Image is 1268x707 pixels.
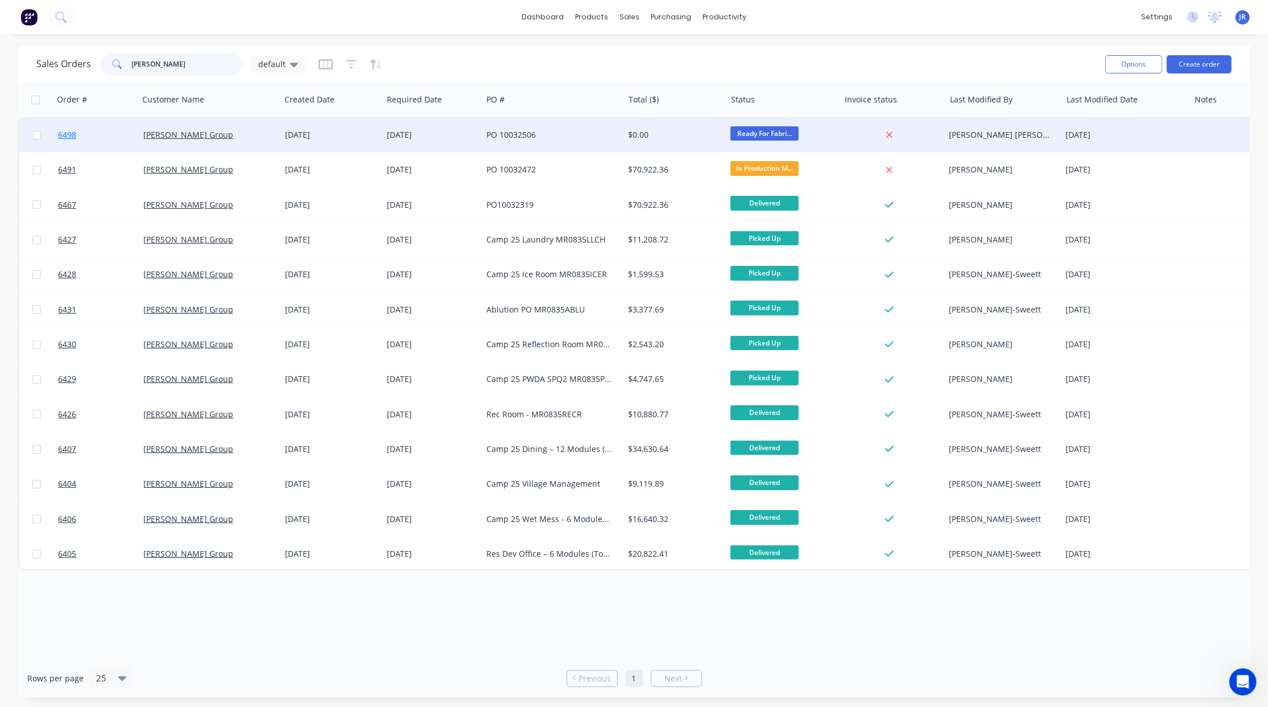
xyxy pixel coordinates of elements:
div: Camp 25 Village Management [486,478,613,490]
a: Previous page [567,673,617,684]
div: [DATE] [285,548,378,560]
a: 6406 [58,502,143,536]
div: [DATE] [1065,373,1184,385]
div: Invoice status [845,94,897,105]
span: 6498 [58,129,76,141]
span: Delivered [730,475,799,490]
iframe: Intercom live chat [1229,668,1257,696]
a: [PERSON_NAME] Group [143,513,233,524]
div: [DATE] [1065,443,1184,455]
div: [DATE] [285,373,378,385]
div: [DATE] [285,513,378,525]
div: [DATE] [387,478,477,490]
div: $11,208.72 [629,234,717,245]
div: [DATE] [1065,199,1184,211]
div: [DATE] [387,129,477,141]
div: [PERSON_NAME] [949,234,1051,245]
div: [DATE] [1065,548,1184,560]
a: [PERSON_NAME] Group [143,269,233,279]
div: [DATE] [1065,269,1184,280]
div: $3,377.69 [629,304,717,315]
span: 6407 [58,443,76,455]
a: [PERSON_NAME] Group [143,339,233,350]
div: [DATE] [387,443,477,455]
div: PO10032319 [486,199,613,211]
div: [PERSON_NAME] [949,164,1051,175]
div: $16,640.32 [629,513,717,525]
a: dashboard [516,9,569,26]
a: [PERSON_NAME] Group [143,199,233,210]
div: [PERSON_NAME] [949,199,1051,211]
div: Camp 25 PWDA SPQ2 MR0835PWDA [486,373,613,385]
div: [DATE] [285,443,378,455]
div: [DATE] [387,548,477,560]
div: [PERSON_NAME]-Sweett [949,443,1051,455]
a: [PERSON_NAME] Group [143,129,233,140]
span: 6431 [58,304,76,315]
span: 6491 [58,164,76,175]
span: 6426 [58,409,76,420]
img: Factory [20,9,38,26]
div: sales [614,9,645,26]
div: [DATE] [1065,478,1184,490]
span: default [258,58,286,70]
span: 6430 [58,339,76,350]
a: [PERSON_NAME] Group [143,234,233,245]
a: Page 1 is your current page [626,670,643,687]
a: [PERSON_NAME] Group [143,478,233,489]
div: [DATE] [285,339,378,350]
div: [DATE] [387,199,477,211]
div: PO 10032506 [486,129,613,141]
span: Picked Up [730,231,799,245]
div: [PERSON_NAME]-Sweett [949,269,1051,280]
div: [PERSON_NAME] [949,373,1051,385]
div: Camp 25 Ice Room MR0835ICER [486,269,613,280]
div: Required Date [387,94,442,105]
div: $1,599.53 [629,269,717,280]
div: $0.00 [629,129,717,141]
span: Ready For Fabri... [730,126,799,141]
a: [PERSON_NAME] Group [143,548,233,559]
div: $70,922.36 [629,164,717,175]
div: $4,747.65 [629,373,717,385]
span: 6406 [58,513,76,525]
span: Delivered [730,196,799,210]
div: PO # [486,94,505,105]
a: 6429 [58,362,143,396]
a: [PERSON_NAME] Group [143,164,233,175]
div: [DATE] [387,234,477,245]
input: Search... [132,53,243,76]
div: Notes [1195,94,1217,105]
div: [PERSON_NAME]-Sweett [949,548,1051,560]
div: [DATE] [1065,409,1184,420]
span: Delivered [730,510,799,524]
span: Previous [579,673,611,684]
a: 6467 [58,188,143,222]
a: 6426 [58,397,143,431]
div: Camp 25 Laundry MR0835LLCH [486,234,613,245]
div: [PERSON_NAME] [949,339,1051,350]
div: [DATE] [1065,234,1184,245]
span: Picked Up [730,266,799,280]
span: 6404 [58,478,76,490]
div: $34,630.64 [629,443,717,455]
div: [PERSON_NAME]-Sweett [949,478,1051,490]
span: Delivered [730,545,799,560]
div: [DATE] [285,409,378,420]
div: Last Modified By [950,94,1013,105]
div: $10,880.77 [629,409,717,420]
span: Delivered [730,441,799,455]
div: [DATE] [285,199,378,211]
div: productivity [697,9,752,26]
span: 6428 [58,269,76,280]
div: PO 10032472 [486,164,613,175]
a: [PERSON_NAME] Group [143,443,233,454]
div: settings [1135,9,1178,26]
div: [DATE] [1065,164,1184,175]
div: Last Modified Date [1067,94,1138,105]
div: Rec Room - MR0835RECR [486,409,613,420]
a: [PERSON_NAME] Group [143,304,233,315]
button: Create order [1167,55,1232,73]
div: [DATE] [285,304,378,315]
h1: Sales Orders [36,59,91,69]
